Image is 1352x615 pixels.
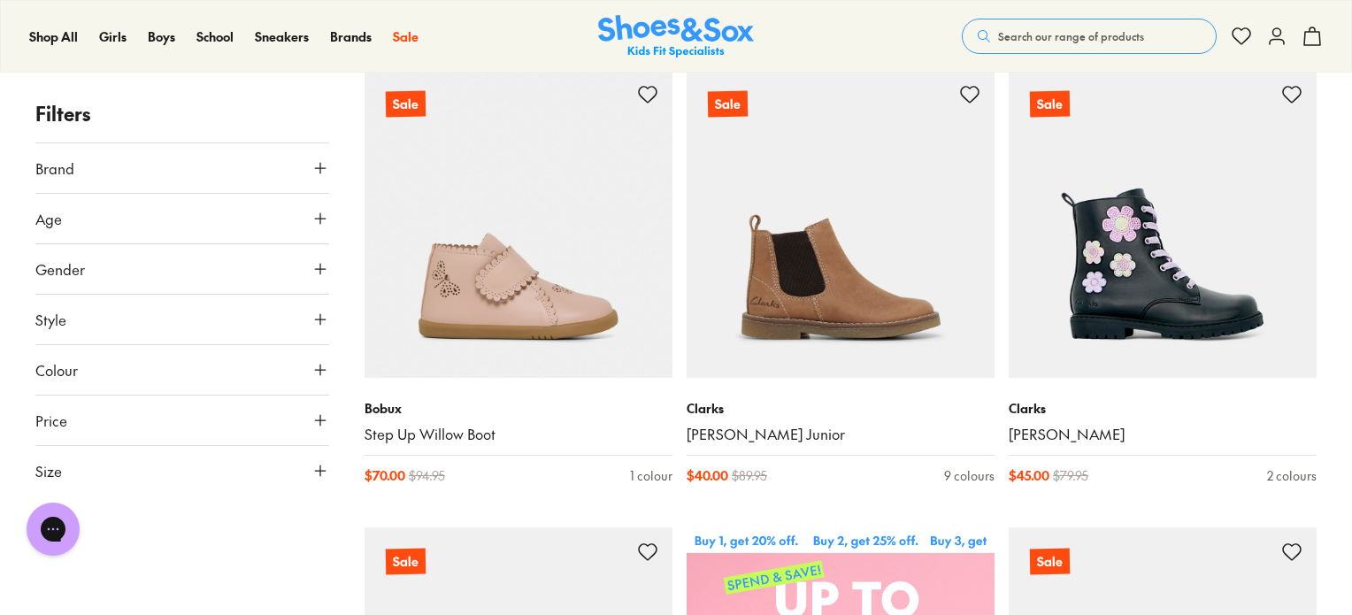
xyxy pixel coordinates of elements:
[386,549,426,575] p: Sale
[35,158,74,179] span: Brand
[708,91,748,118] p: Sale
[687,399,995,418] p: Clarks
[732,466,767,485] span: $ 89.95
[35,194,329,243] button: Age
[1030,91,1070,118] p: Sale
[365,399,672,418] p: Bobux
[687,70,995,378] a: Sale
[29,27,78,45] span: Shop All
[148,27,175,45] span: Boys
[1009,70,1317,378] a: Sale
[687,466,728,485] span: $ 40.00
[630,466,672,485] div: 1 colour
[1009,466,1049,485] span: $ 45.00
[196,27,234,45] span: School
[365,70,672,378] a: Sale
[35,244,329,294] button: Gender
[1053,466,1088,485] span: $ 79.95
[393,27,419,46] a: Sale
[962,19,1217,54] button: Search our range of products
[998,28,1144,44] span: Search our range of products
[409,466,445,485] span: $ 94.95
[330,27,372,45] span: Brands
[18,496,88,562] iframe: Gorgias live chat messenger
[35,345,329,395] button: Colour
[35,99,329,128] p: Filters
[35,208,62,229] span: Age
[99,27,127,46] a: Girls
[1009,399,1317,418] p: Clarks
[944,466,995,485] div: 9 colours
[598,15,754,58] a: Shoes & Sox
[1009,425,1317,444] a: [PERSON_NAME]
[687,425,995,444] a: [PERSON_NAME] Junior
[148,27,175,46] a: Boys
[35,410,67,431] span: Price
[365,466,405,485] span: $ 70.00
[330,27,372,46] a: Brands
[255,27,309,45] span: Sneakers
[35,295,329,344] button: Style
[35,309,66,330] span: Style
[196,27,234,46] a: School
[255,27,309,46] a: Sneakers
[386,91,426,118] p: Sale
[35,460,62,481] span: Size
[35,258,85,280] span: Gender
[99,27,127,45] span: Girls
[598,15,754,58] img: SNS_Logo_Responsive.svg
[35,359,78,381] span: Colour
[35,396,329,445] button: Price
[35,143,329,193] button: Brand
[365,425,672,444] a: Step Up Willow Boot
[1267,466,1317,485] div: 2 colours
[393,27,419,45] span: Sale
[29,27,78,46] a: Shop All
[35,446,329,496] button: Size
[1030,549,1070,575] p: Sale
